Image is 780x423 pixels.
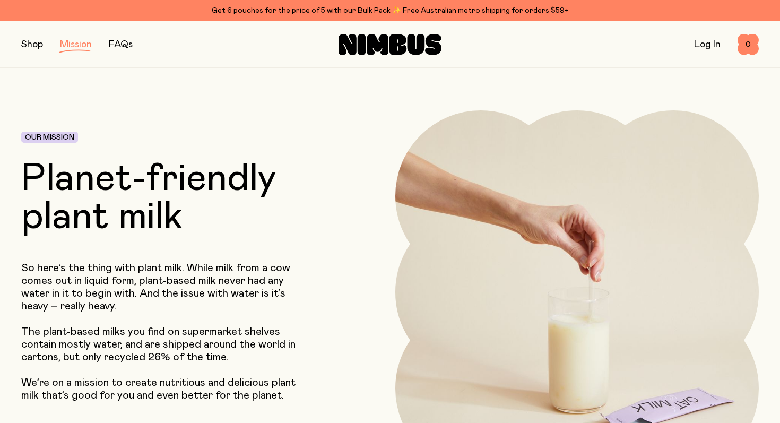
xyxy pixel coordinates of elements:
a: Mission [60,40,92,49]
a: FAQs [109,40,133,49]
p: The plant-based milks you find on supermarket shelves contain mostly water, and are shipped aroun... [21,325,297,364]
p: So here’s the thing with plant milk. While milk from a cow comes out in liquid form, plant-based ... [21,262,297,313]
p: We’re on a mission to create nutritious and delicious plant milk that’s good for you and even bet... [21,376,297,402]
span: Our Mission [25,134,74,141]
h1: Planet-friendly plant milk [21,160,323,236]
a: Log In [694,40,721,49]
button: 0 [738,34,759,55]
div: Get 6 pouches for the price of 5 with our Bulk Pack ✨ Free Australian metro shipping for orders $59+ [21,4,759,17]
